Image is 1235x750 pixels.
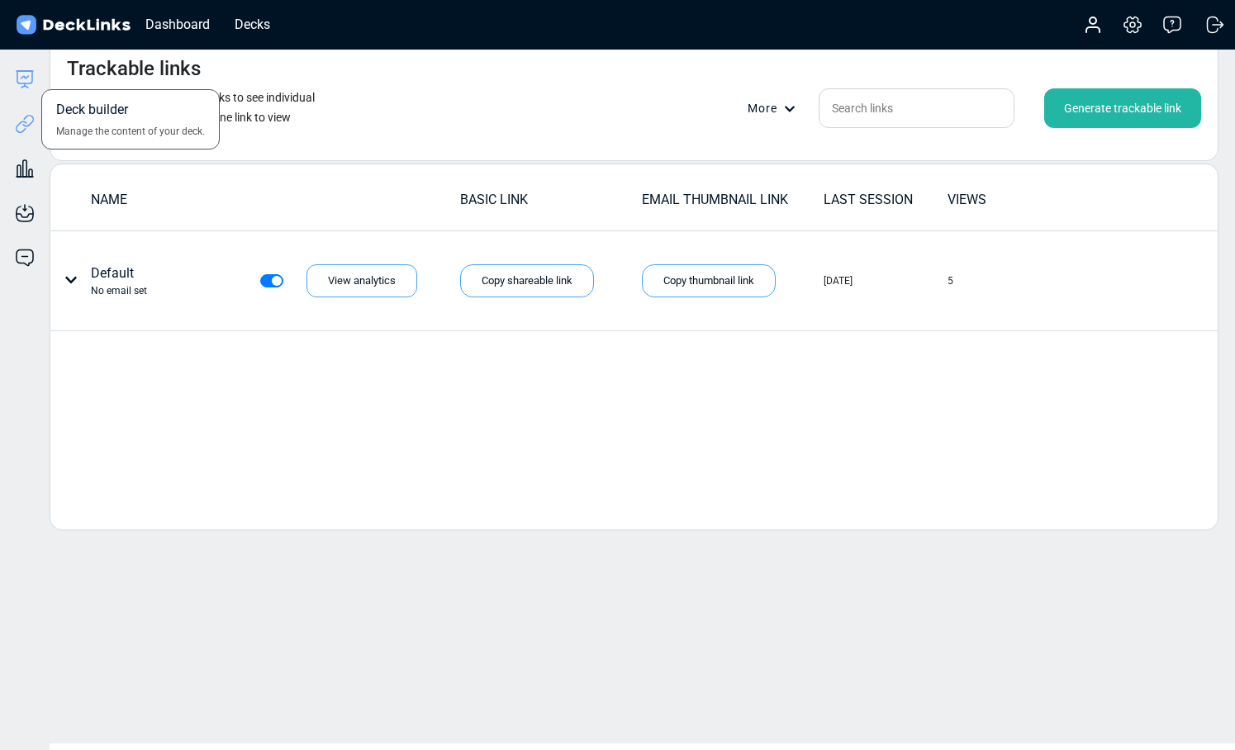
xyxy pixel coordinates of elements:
[137,14,218,35] div: Dashboard
[819,88,1014,128] input: Search links
[67,57,201,81] h4: Trackable links
[948,190,1070,210] div: VIEWS
[948,273,953,288] div: 5
[56,100,128,124] span: Deck builder
[91,190,458,210] div: NAME
[226,14,278,35] div: Decks
[91,283,147,298] div: No email set
[824,190,946,210] div: LAST SESSION
[56,124,205,139] span: Manage the content of your deck.
[642,264,776,297] div: Copy thumbnail link
[306,264,417,297] div: View analytics
[641,189,823,218] td: EMAIL THUMBNAIL LINK
[13,13,133,37] img: DeckLinks
[91,263,147,298] div: Default
[824,273,853,288] div: [DATE]
[1044,88,1201,128] div: Generate trackable link
[459,189,641,218] td: BASIC LINK
[460,264,594,297] div: Copy shareable link
[748,100,805,117] div: More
